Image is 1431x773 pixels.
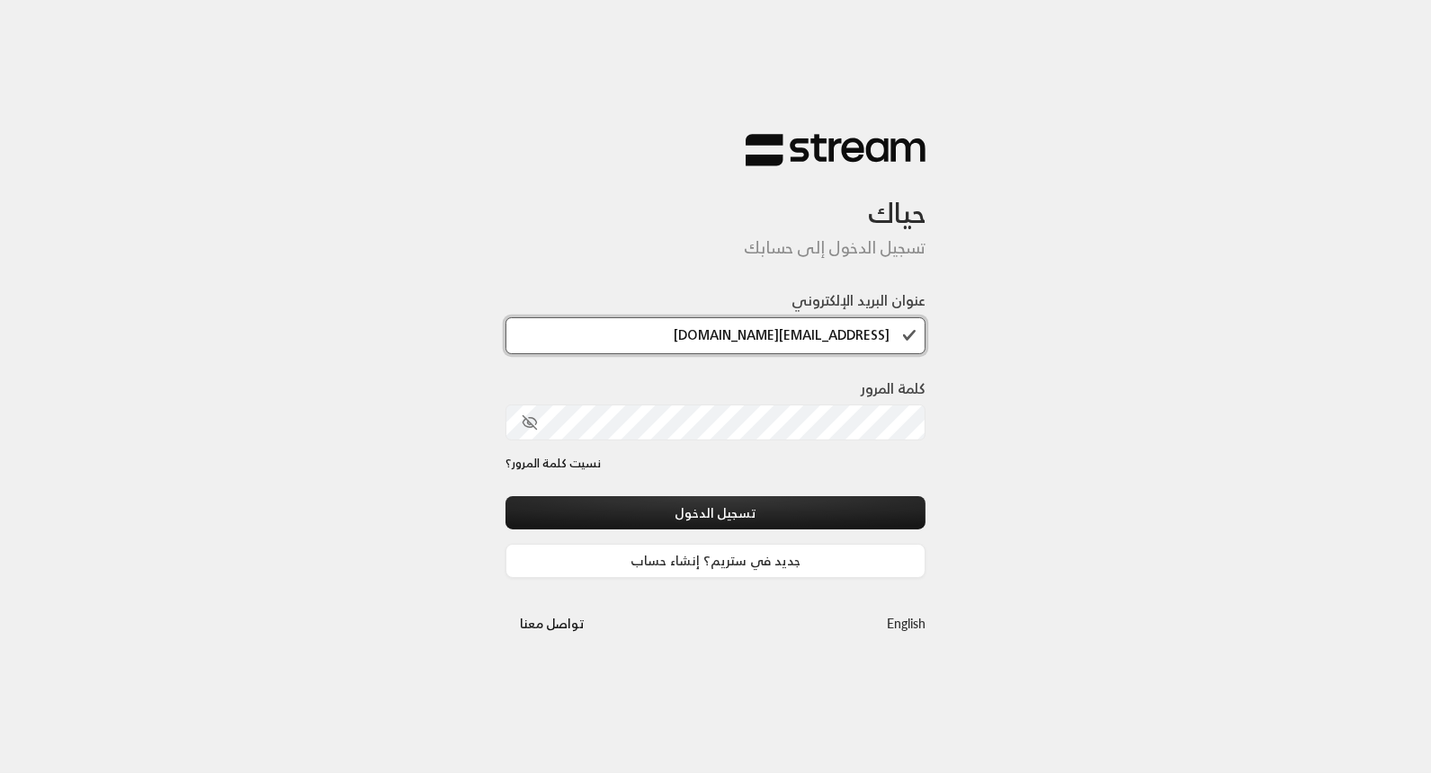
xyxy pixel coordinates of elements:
button: تواصل معنا [505,607,600,640]
h3: حياك [505,167,926,229]
input: اكتب بريدك الإلكتروني هنا [505,317,926,354]
button: toggle password visibility [514,407,545,438]
button: تسجيل الدخول [505,496,926,529]
h5: تسجيل الدخول إلى حسابك [505,238,926,258]
a: English [887,607,926,640]
label: عنوان البريد الإلكتروني [792,289,926,311]
a: نسيت كلمة المرور؟ [505,455,601,473]
a: جديد في ستريم؟ إنشاء حساب [505,544,926,577]
img: Stream Logo [746,133,926,168]
label: كلمة المرور [861,378,926,399]
a: تواصل معنا [505,612,600,635]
